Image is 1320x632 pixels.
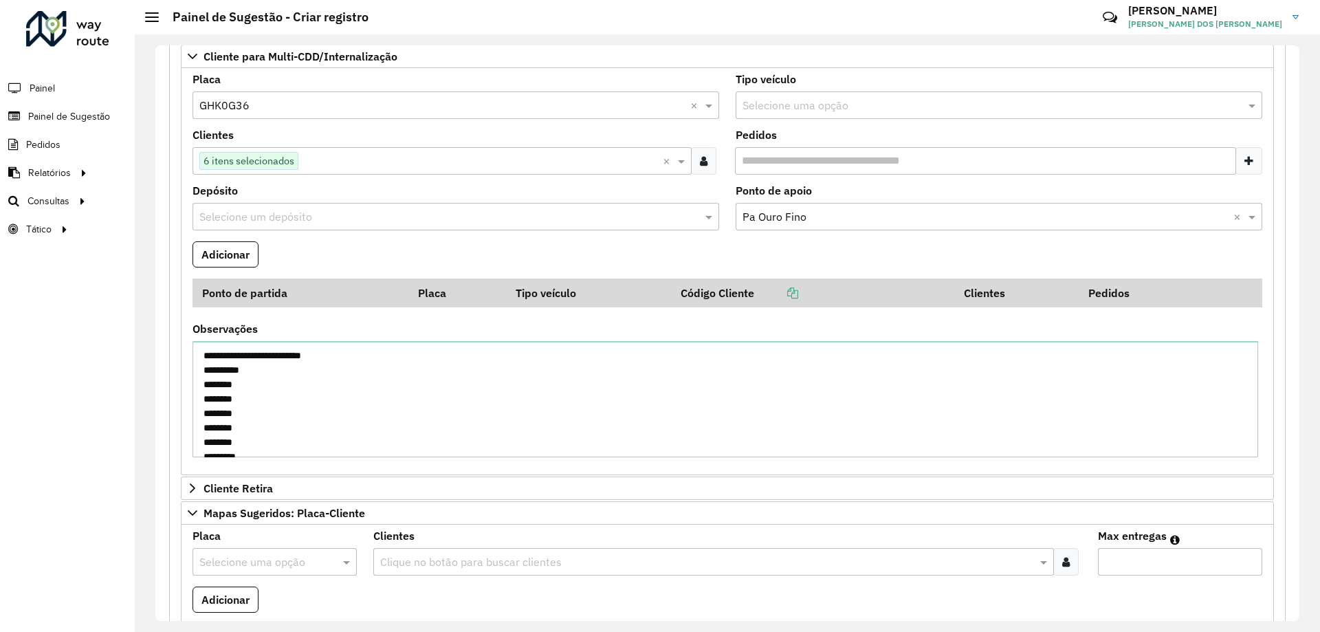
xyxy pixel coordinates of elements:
[373,527,415,544] label: Clientes
[192,182,238,199] label: Depósito
[1079,279,1204,307] th: Pedidos
[1095,3,1125,32] a: Contato Rápido
[754,286,798,300] a: Copiar
[28,166,71,180] span: Relatórios
[192,527,221,544] label: Placa
[192,587,258,613] button: Adicionar
[203,51,397,62] span: Cliente para Multi-CDD/Internalização
[28,109,110,124] span: Painel de Sugestão
[1098,527,1167,544] label: Max entregas
[736,71,796,87] label: Tipo veículo
[181,477,1274,500] a: Cliente Retira
[203,508,365,519] span: Mapas Sugeridos: Placa-Cliente
[200,153,298,169] span: 6 itens selecionados
[159,10,368,25] h2: Painel de Sugestão - Criar registro
[192,279,408,307] th: Ponto de partida
[27,194,69,208] span: Consultas
[181,45,1274,68] a: Cliente para Multi-CDD/Internalização
[663,153,674,169] span: Clear all
[736,127,777,143] label: Pedidos
[181,501,1274,525] a: Mapas Sugeridos: Placa-Cliente
[1128,18,1282,30] span: [PERSON_NAME] DOS [PERSON_NAME]
[1128,4,1282,17] h3: [PERSON_NAME]
[1233,208,1245,225] span: Clear all
[192,71,221,87] label: Placa
[181,68,1274,476] div: Cliente para Multi-CDD/Internalização
[192,320,258,337] label: Observações
[671,279,954,307] th: Código Cliente
[192,127,234,143] label: Clientes
[690,97,702,113] span: Clear all
[954,279,1079,307] th: Clientes
[192,241,258,268] button: Adicionar
[30,81,55,96] span: Painel
[26,222,52,237] span: Tático
[203,483,273,494] span: Cliente Retira
[506,279,671,307] th: Tipo veículo
[736,182,812,199] label: Ponto de apoio
[408,279,506,307] th: Placa
[1170,534,1180,545] em: Máximo de clientes que serão colocados na mesma rota com os clientes informados
[26,138,60,152] span: Pedidos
